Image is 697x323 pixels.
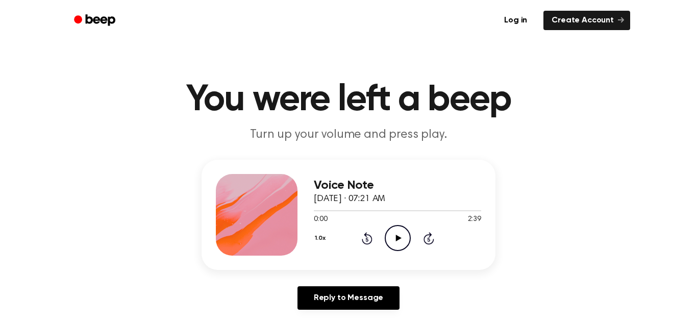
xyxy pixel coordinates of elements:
[543,11,630,30] a: Create Account
[314,214,327,225] span: 0:00
[314,194,385,204] span: [DATE] · 07:21 AM
[297,286,400,310] a: Reply to Message
[87,82,610,118] h1: You were left a beep
[67,11,125,31] a: Beep
[314,179,481,192] h3: Voice Note
[153,127,544,143] p: Turn up your volume and press play.
[468,214,481,225] span: 2:39
[314,230,329,247] button: 1.0x
[494,9,537,32] a: Log in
